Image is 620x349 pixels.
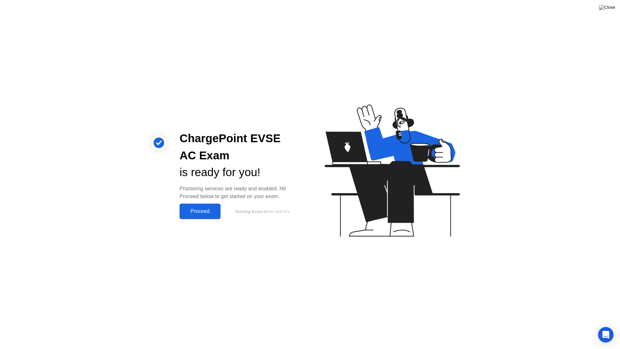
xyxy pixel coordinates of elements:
[181,208,219,214] div: Proceed
[180,204,221,219] button: Proceed
[268,209,290,214] span: 9m and 57s
[180,164,300,181] div: is ready for you!
[224,205,300,217] button: Starting Exam in9m and 57s
[180,185,300,200] div: Proctoring services are ready and enabled. Hit Proceed below to get started on your exam.
[180,130,300,164] div: ChargePoint EVSE AC Exam
[599,5,615,10] img: Close
[598,327,614,343] div: Open Intercom Messenger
